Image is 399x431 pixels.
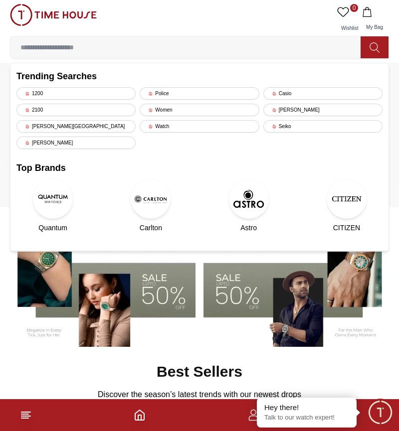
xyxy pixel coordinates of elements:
[240,223,257,233] span: Astro
[140,120,259,133] div: Watch
[264,414,349,422] p: Talk to our watch expert!
[33,179,73,219] img: Quantum
[157,363,242,381] h2: Best Sellers
[16,137,136,149] div: [PERSON_NAME]
[16,179,89,233] a: QuantumQuantum
[212,179,285,233] a: AstroAstro
[140,223,162,233] span: Carlton
[16,120,136,133] div: [PERSON_NAME][GEOGRAPHIC_DATA]
[362,24,387,30] span: My Bag
[10,4,97,26] img: ...
[131,179,171,219] img: Carlton
[367,399,394,426] div: Chat Widget
[310,179,383,233] a: CITIZENCITIZEN
[335,4,360,36] a: 0Wishlist
[140,104,259,116] div: Women
[114,179,187,233] a: CarltonCarlton
[264,403,349,413] div: Hey there!
[263,104,383,116] div: [PERSON_NAME]
[16,104,136,116] div: 2100
[337,25,362,31] span: Wishlist
[350,4,358,12] span: 0
[203,218,389,347] img: Men's Watches Banner
[229,179,269,219] img: Astro
[10,218,196,347] img: Women's Watches Banner
[16,69,383,83] h2: Trending Searches
[16,87,136,100] div: 1200
[38,223,67,233] span: Quantum
[134,409,146,421] a: Home
[263,120,383,133] div: Seiko
[263,87,383,100] div: Casio
[140,87,259,100] div: Police
[333,223,360,233] span: CITIZEN
[360,4,389,36] button: My Bag
[16,161,383,175] h2: Top Brands
[98,389,301,401] p: Discover the season’s latest trends with our newest drops
[327,179,367,219] img: CITIZEN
